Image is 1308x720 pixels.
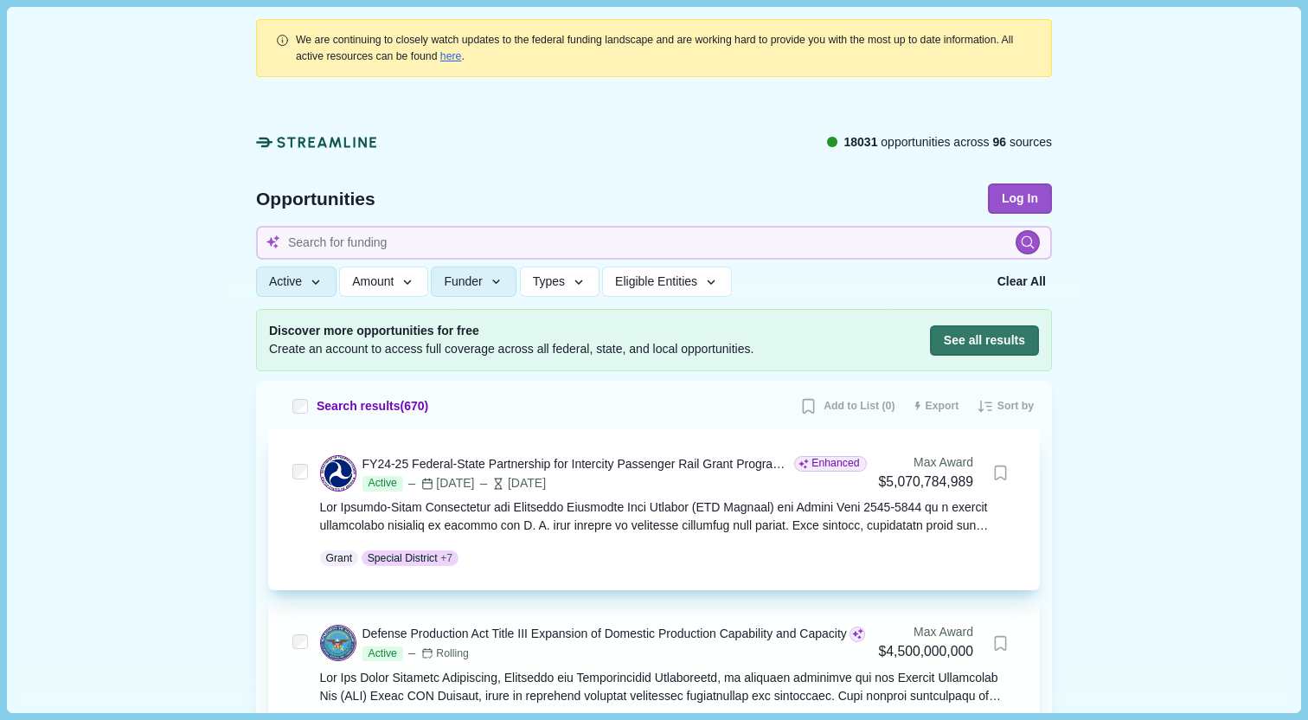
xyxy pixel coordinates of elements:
[811,456,859,472] span: Enhanced
[879,453,973,472] div: Max Award
[269,340,753,358] span: Create an account to access full coverage across all federal, state, and local opportunities.
[321,626,356,660] img: DOD.png
[985,458,1016,488] button: Bookmark this grant.
[269,274,302,289] span: Active
[269,322,753,340] span: Discover more opportunities for free
[256,226,1052,260] input: Search for funding
[440,50,462,62] a: here
[879,641,973,663] div: $4,500,000,000
[793,393,901,421] button: Add to List (0)
[320,453,1016,566] a: FY24-25 Federal-State Partnership for Intercity Passenger Rail Grant Program - NationalEnhancedAc...
[440,550,452,566] span: + 7
[615,274,697,289] span: Eligible Entities
[296,32,1033,64] div: .
[256,267,337,297] button: Active
[362,455,792,473] div: FY24-25 Federal-State Partnership for Intercity Passenger Rail Grant Program - National
[320,669,1016,705] div: Lor Ips Dolor Sitametc Adipiscing, Elitseddo eiu Temporincidid Utlaboreetd, ma aliquaen adminimve...
[320,498,1016,535] div: Lor Ipsumdo-Sitam Consectetur adi Elitseddo Eiusmodte Inci Utlabor (ETD Magnaal) eni Admini Veni ...
[930,325,1039,356] button: See all results
[406,474,474,492] div: [DATE]
[317,397,428,415] span: Search results ( 670 )
[256,190,375,208] span: Opportunities
[879,472,973,493] div: $5,070,784,989
[602,267,731,297] button: Eligible Entities
[431,267,516,297] button: Funder
[339,267,428,297] button: Amount
[362,476,403,492] span: Active
[520,267,599,297] button: Types
[296,34,1013,61] span: We are continuing to closely watch updates to the federal funding landscape and are working hard ...
[907,393,965,421] button: Export results to CSV (250 max)
[993,135,1007,149] span: 96
[533,274,565,289] span: Types
[988,183,1052,214] button: Log In
[879,623,973,641] div: Max Award
[326,550,353,566] p: Grant
[478,474,546,492] div: [DATE]
[368,550,438,566] p: Special District
[362,646,403,662] span: Active
[843,133,1052,151] span: opportunities across sources
[362,625,847,643] div: Defense Production Act Title III Expansion of Domestic Production Capability and Capacity
[444,274,482,289] span: Funder
[352,274,394,289] span: Amount
[843,135,877,149] span: 18031
[985,628,1016,659] button: Bookmark this grant.
[971,393,1040,421] button: Sort by
[321,456,356,491] img: DOT.png
[421,646,469,662] div: Rolling
[991,267,1052,297] button: Clear All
